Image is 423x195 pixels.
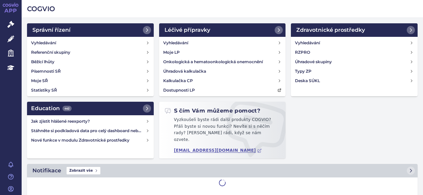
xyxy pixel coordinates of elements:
[292,38,416,48] a: Vyhledávání
[67,167,100,174] span: Zobrazit vše
[31,68,61,75] h4: Písemnosti SŘ
[31,127,146,134] h4: Stáhněte si podkladová data pro celý dashboard nebo obrázek grafu v COGVIO App modulu Analytics
[295,77,320,84] h4: Deska SÚKL
[160,48,284,57] a: Moje LP
[27,23,154,37] a: Správní řízení
[163,40,188,46] h4: Vyhledávání
[32,167,61,175] h2: Notifikace
[28,136,152,145] a: Nové funkce v modulu Zdravotnické prostředky
[28,38,152,48] a: Vyhledávání
[28,117,152,126] a: Jak zjistit hlášené reexporty?
[159,23,286,37] a: Léčivé přípravky
[31,77,48,84] h4: Moje SŘ
[160,38,284,48] a: Vyhledávání
[163,68,206,75] h4: Úhradová kalkulačka
[31,137,146,144] h4: Nové funkce v modulu Zdravotnické prostředky
[163,49,180,56] h4: Moje LP
[295,68,312,75] h4: Typy ZP
[163,87,195,94] h4: Dostupnosti LP
[31,104,72,113] h2: Education
[63,106,72,111] span: 442
[292,76,416,86] a: Deska SÚKL
[31,58,54,65] h4: Běžící lhůty
[165,107,260,115] h2: S čím Vám můžeme pomoct?
[165,26,210,34] h2: Léčivé přípravky
[165,117,280,146] p: Vyzkoušeli byste rádi další produkty COGVIO? Přáli byste si novou funkci? Nevíte si s něčím rady?...
[28,76,152,86] a: Moje SŘ
[31,87,57,94] h4: Statistiky SŘ
[28,86,152,95] a: Statistiky SŘ
[292,67,416,76] a: Typy ZP
[27,164,418,177] a: NotifikaceZobrazit vše
[160,86,284,95] a: Dostupnosti LP
[27,102,154,115] a: Education442
[295,40,320,46] h4: Vyhledávání
[174,148,262,153] a: [EMAIL_ADDRESS][DOMAIN_NAME]
[296,26,365,34] h2: Zdravotnické prostředky
[295,49,310,56] h4: RZPRO
[27,4,418,14] h2: COGVIO
[160,76,284,86] a: Kalkulačka CP
[292,48,416,57] a: RZPRO
[28,126,152,136] a: Stáhněte si podkladová data pro celý dashboard nebo obrázek grafu v COGVIO App modulu Analytics
[163,58,263,65] h4: Onkologická a hematoonkologická onemocnění
[32,26,71,34] h2: Správní řízení
[28,57,152,67] a: Běžící lhůty
[292,57,416,67] a: Úhradové skupiny
[163,77,193,84] h4: Kalkulačka CP
[160,67,284,76] a: Úhradová kalkulačka
[31,49,70,56] h4: Referenční skupiny
[31,40,56,46] h4: Vyhledávání
[160,57,284,67] a: Onkologická a hematoonkologická onemocnění
[28,67,152,76] a: Písemnosti SŘ
[295,58,332,65] h4: Úhradové skupiny
[28,48,152,57] a: Referenční skupiny
[31,118,146,125] h4: Jak zjistit hlášené reexporty?
[291,23,418,37] a: Zdravotnické prostředky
